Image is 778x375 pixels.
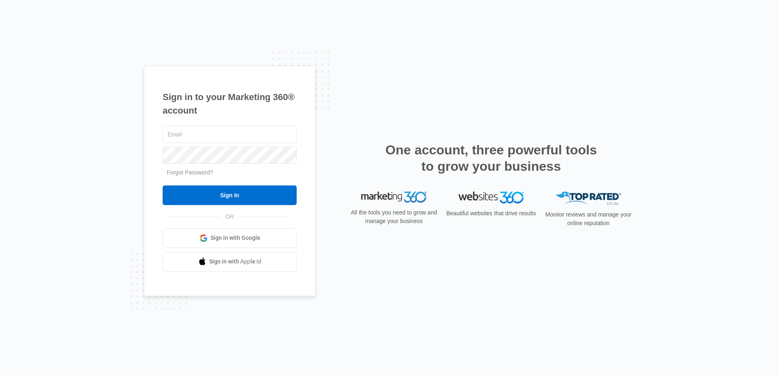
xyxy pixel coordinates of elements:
[163,228,297,248] a: Sign in with Google
[556,192,621,205] img: Top Rated Local
[163,126,297,143] input: Email
[361,192,427,203] img: Marketing 360
[458,192,524,203] img: Websites 360
[543,210,634,228] p: Monitor reviews and manage your online reputation
[348,208,440,225] p: All the tools you need to grow and manage your business
[163,252,297,272] a: Sign in with Apple Id
[220,212,240,221] span: OR
[209,257,262,266] span: Sign in with Apple Id
[383,142,599,174] h2: One account, three powerful tools to grow your business
[167,169,213,176] a: Forgot Password?
[210,234,260,242] span: Sign in with Google
[163,90,297,117] h1: Sign in to your Marketing 360® account
[445,209,537,218] p: Beautiful websites that drive results
[163,185,297,205] input: Sign In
